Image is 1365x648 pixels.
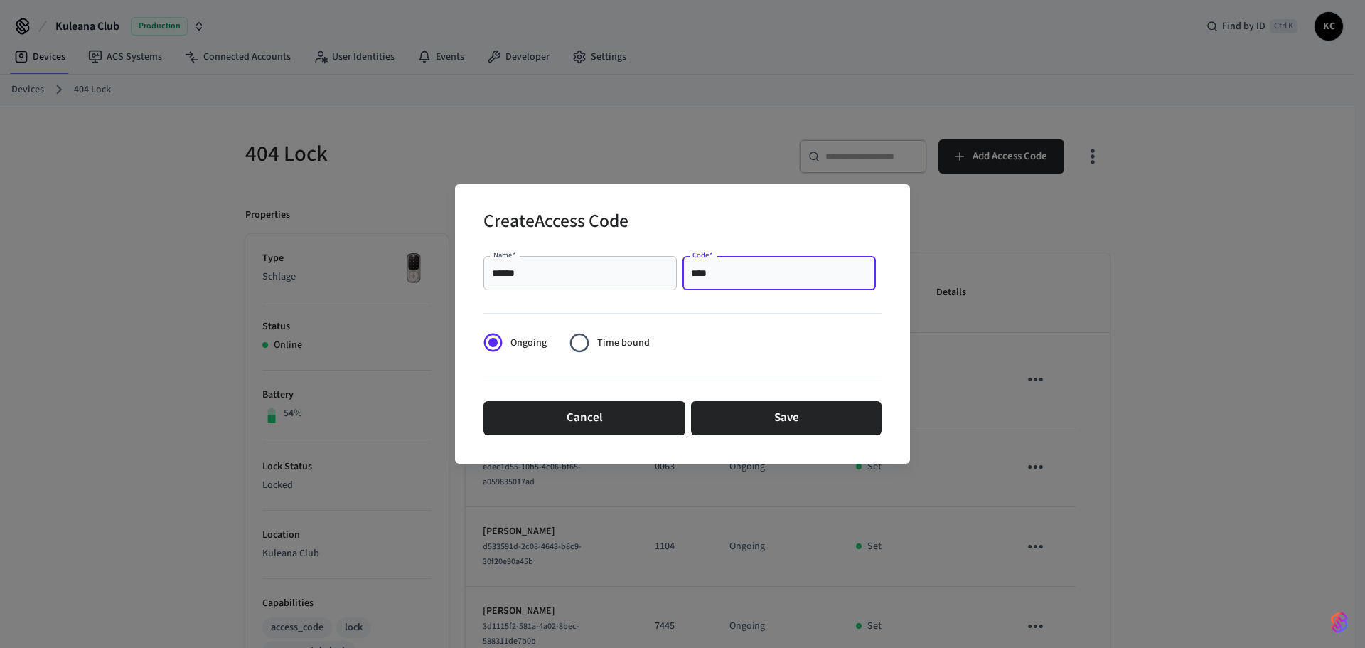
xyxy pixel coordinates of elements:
button: Save [691,401,882,435]
span: Time bound [597,336,650,351]
label: Name [493,250,516,260]
button: Cancel [483,401,685,435]
span: Ongoing [510,336,547,351]
h2: Create Access Code [483,201,628,245]
img: SeamLogoGradient.69752ec5.svg [1331,611,1348,634]
label: Code [692,250,713,260]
